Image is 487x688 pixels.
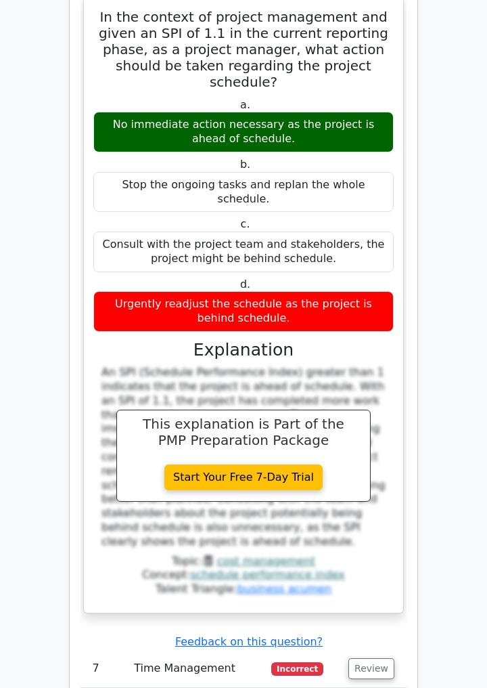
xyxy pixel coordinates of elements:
[93,291,394,332] div: Urgently readjust the schedule as the project is behind schedule.
[93,555,394,569] div: Topic:
[217,555,315,567] a: cost management
[240,278,250,291] span: d.
[93,568,394,582] div: Concept:
[241,217,250,230] span: c.
[93,112,394,152] div: No immediate action necessary as the project is ahead of schedule.
[240,98,250,111] span: a.
[93,555,394,597] div: Talent Triangle:
[271,662,323,676] span: Incorrect
[101,366,386,549] div: An SPI (Schedule Performance Index) greater than 1 indicates that the project is ahead of schedul...
[93,172,394,213] div: Stop the ongoing tasks and replan the whole schedule.
[111,649,258,688] td: Time Management
[348,658,394,679] button: Review
[93,232,394,272] div: Consult with the project team and stakeholders, the project might be behind schedule.
[92,9,395,90] h5: In the context of project management and given an SPI of 1.1 in the current reporting phase, as a...
[237,582,331,595] a: business acumen
[101,340,386,360] h3: Explanation
[191,568,345,581] a: schedule performance index
[164,465,323,490] a: Start Your Free 7-Day Trial
[80,649,111,688] td: 7
[240,158,250,171] span: b.
[175,635,323,648] a: Feedback on this question?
